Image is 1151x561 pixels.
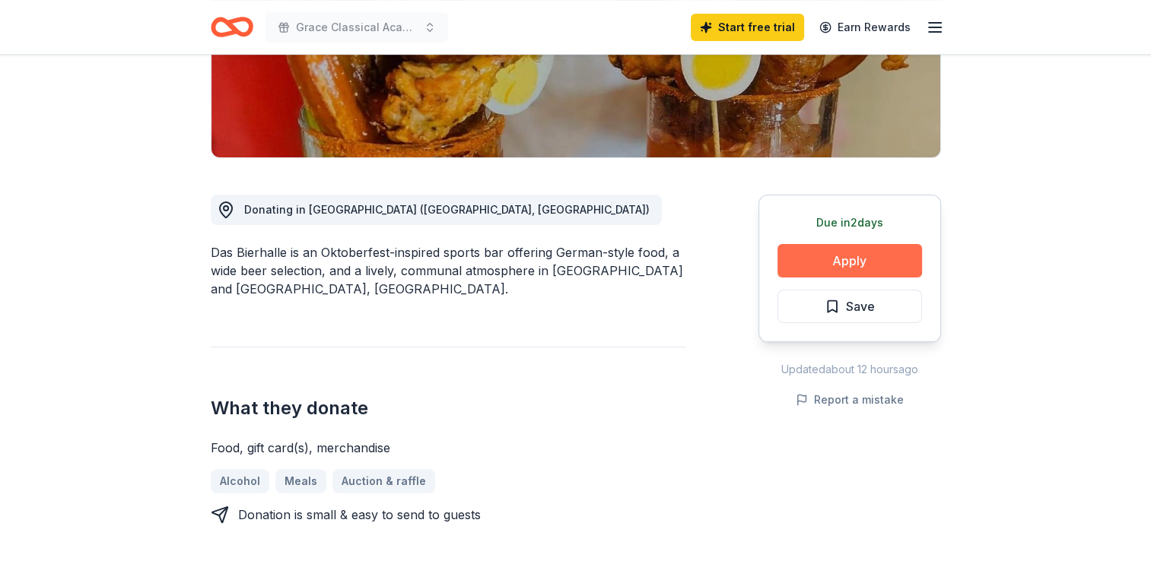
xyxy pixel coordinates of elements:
[758,360,941,379] div: Updated about 12 hours ago
[796,391,904,409] button: Report a mistake
[777,290,922,323] button: Save
[211,469,269,493] a: Alcohol
[244,203,650,216] span: Donating in [GEOGRAPHIC_DATA] ([GEOGRAPHIC_DATA], [GEOGRAPHIC_DATA])
[211,396,685,420] h2: What they donate
[691,14,804,41] a: Start free trial
[777,214,922,232] div: Due in 2 days
[846,296,875,316] span: Save
[275,469,326,493] a: Meals
[265,12,448,43] button: Grace Classical Academy's Fall Gala
[332,469,435,493] a: Auction & raffle
[211,243,685,298] div: Das Bierhalle is an Oktoberfest-inspired sports bar offering German-style food, a wide beer selec...
[211,9,253,45] a: Home
[777,244,922,277] button: Apply
[238,506,481,524] div: Donation is small & easy to send to guests
[296,18,418,36] span: Grace Classical Academy's Fall Gala
[211,439,685,457] div: Food, gift card(s), merchandise
[810,14,920,41] a: Earn Rewards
